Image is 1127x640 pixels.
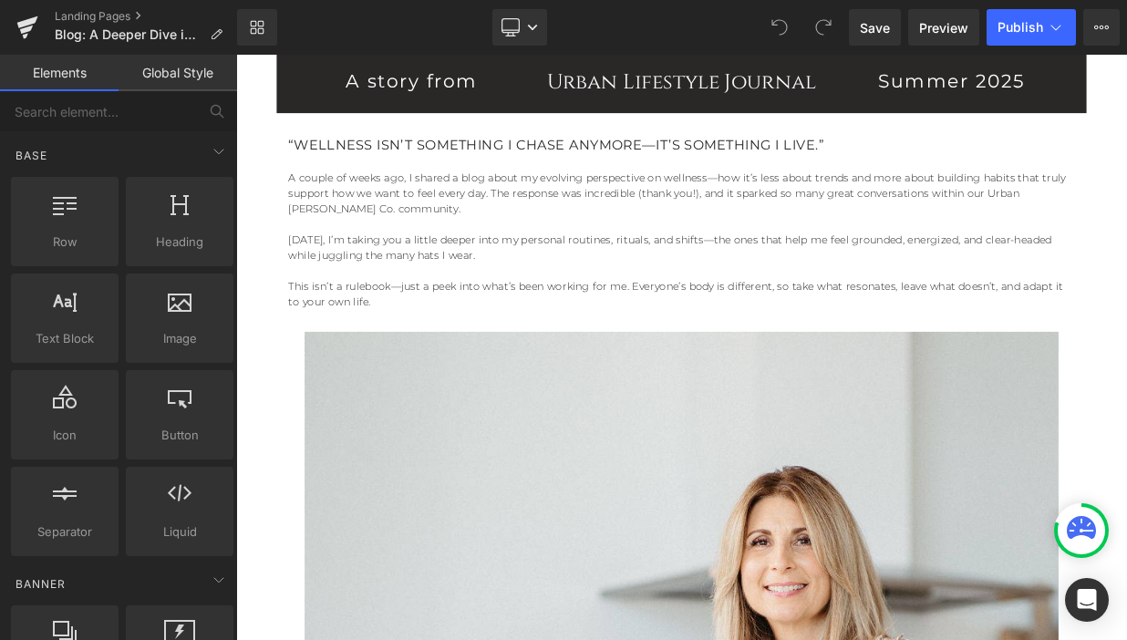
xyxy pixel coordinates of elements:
[1065,578,1109,622] div: Open Intercom Messenger
[719,18,1053,46] h1: Summer 2025
[55,27,202,42] span: Blog: A Deeper Dive into My Wellness Journey
[16,329,113,348] span: Text Block
[65,277,1039,315] div: This isn’t a rulebook—just a peek into what’s been working for me. Everyone’s body is different, ...
[50,18,385,46] h1: A story from
[908,9,979,46] a: Preview
[919,18,968,37] span: Preview
[761,9,798,46] button: Undo
[65,143,1039,201] div: A couple of weeks ago, I shared a blog about my evolving perspective on wellness—how it’s less ab...
[805,9,842,46] button: Redo
[16,232,113,252] span: Row
[131,232,228,252] span: Heading
[237,9,277,46] a: New Library
[65,220,1039,258] div: [DATE], I’m taking you a little deeper into my personal routines, rituals, and shifts—the ones th...
[131,522,228,542] span: Liquid
[385,18,719,49] h1: Urban Lifestyle Journal
[119,55,237,91] a: Global Style
[131,329,228,348] span: Image
[131,426,228,445] span: Button
[65,99,1039,124] h2: “Wellness isn’t something I chase anymore—it’s something I live.”
[1083,9,1120,46] button: More
[16,522,113,542] span: Separator
[998,20,1043,35] span: Publish
[987,9,1076,46] button: Publish
[16,426,113,445] span: Icon
[14,147,49,164] span: Base
[55,9,237,24] a: Landing Pages
[860,18,890,37] span: Save
[14,575,67,593] span: Banner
